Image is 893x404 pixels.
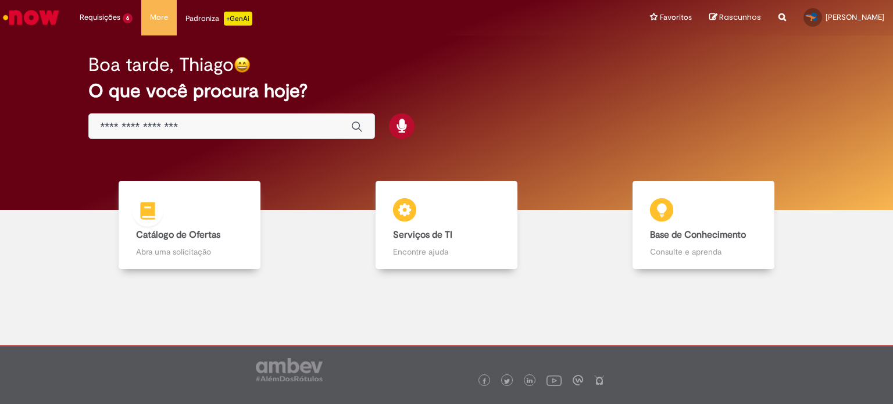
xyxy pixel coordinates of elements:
img: logo_footer_twitter.png [504,378,510,384]
span: [PERSON_NAME] [826,12,884,22]
span: 6 [123,13,133,23]
img: logo_footer_facebook.png [481,378,487,384]
a: Rascunhos [709,12,761,23]
img: logo_footer_youtube.png [546,373,562,388]
a: Catálogo de Ofertas Abra uma solicitação [61,181,318,270]
b: Serviços de TI [393,229,452,241]
h2: O que você procura hoje? [88,81,805,101]
img: happy-face.png [234,56,251,73]
img: logo_footer_ambev_rotulo_gray.png [256,358,323,381]
a: Base de Conhecimento Consulte e aprenda [575,181,832,270]
p: Encontre ajuda [393,246,499,258]
span: More [150,12,168,23]
div: Padroniza [185,12,252,26]
b: Catálogo de Ofertas [136,229,220,241]
img: logo_footer_linkedin.png [527,378,533,385]
p: Abra uma solicitação [136,246,242,258]
span: Favoritos [660,12,692,23]
span: Requisições [80,12,120,23]
img: logo_footer_workplace.png [573,375,583,385]
h2: Boa tarde, Thiago [88,55,234,75]
img: logo_footer_naosei.png [594,375,605,385]
p: +GenAi [224,12,252,26]
p: Consulte e aprenda [650,246,756,258]
img: ServiceNow [1,6,61,29]
b: Base de Conhecimento [650,229,746,241]
a: Serviços de TI Encontre ajuda [318,181,575,270]
span: Rascunhos [719,12,761,23]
